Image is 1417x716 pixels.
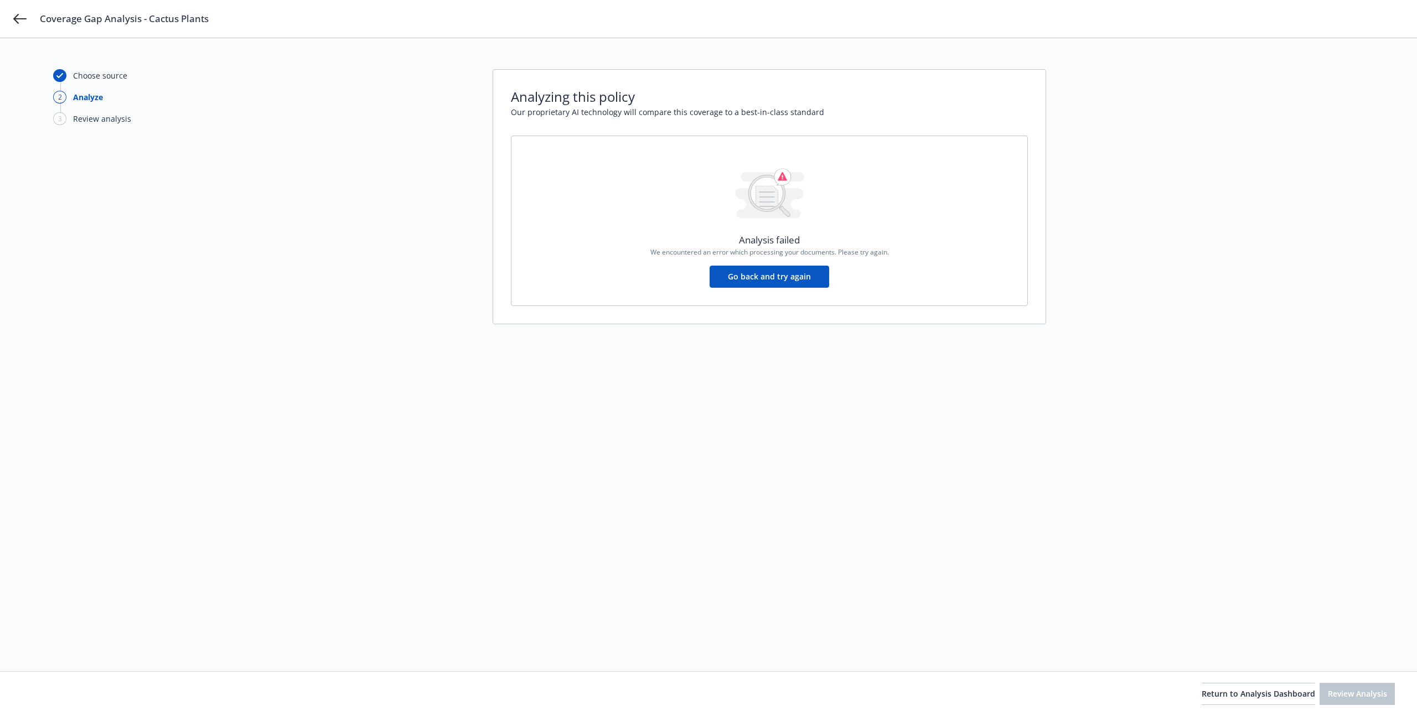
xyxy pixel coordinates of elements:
div: Review analysis [73,113,131,124]
button: Go back and try again [710,266,829,288]
span: We encountered an error which processing your documents. Please try again. [650,247,889,257]
span: Review Analysis [1328,688,1387,699]
span: Our proprietary AI technology will compare this coverage to a best-in-class standard [511,106,1028,118]
span: Return to Analysis Dashboard [1202,688,1315,699]
div: Analyze [73,91,103,103]
span: Analysis failed [739,233,800,247]
div: 2 [53,91,66,103]
span: Coverage Gap Analysis - Cactus Plants [40,12,209,25]
span: Analyzing this policy [511,87,1028,106]
div: 3 [53,112,66,125]
button: Review Analysis [1320,683,1395,705]
button: Return to Analysis Dashboard [1202,683,1315,705]
div: Choose source [73,70,127,81]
